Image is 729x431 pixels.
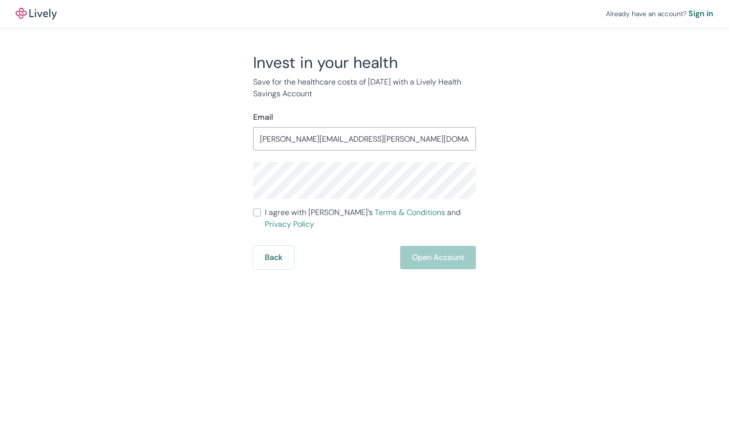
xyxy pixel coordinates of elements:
[253,53,476,72] h2: Invest in your health
[265,207,476,230] span: I agree with [PERSON_NAME]’s and
[16,8,57,20] img: Lively
[16,8,57,20] a: LivelyLively
[265,219,314,229] a: Privacy Policy
[606,8,713,20] div: Already have an account?
[688,8,713,20] a: Sign in
[253,111,273,123] label: Email
[253,76,476,100] p: Save for the healthcare costs of [DATE] with a Lively Health Savings Account
[375,207,445,217] a: Terms & Conditions
[253,246,294,269] button: Back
